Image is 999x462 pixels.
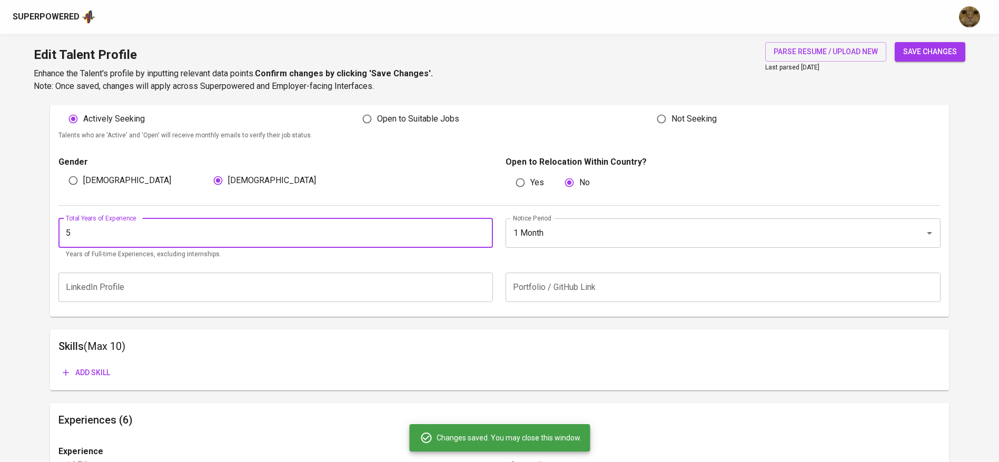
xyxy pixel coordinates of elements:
span: [DEMOGRAPHIC_DATA] [83,174,171,187]
span: save changes [903,45,957,58]
span: Actively Seeking [83,113,145,125]
button: Open [922,226,937,240]
span: Open to Suitable Jobs [377,113,459,125]
p: Years of Full-time Experiences, excluding internships. [66,249,486,260]
span: No [579,176,590,189]
div: Superpowered [13,11,80,23]
h6: Skills [58,338,941,355]
button: save changes [895,42,965,62]
h6: Experiences (6) [58,411,941,428]
span: Last parsed [DATE] [765,64,819,71]
p: Experience [58,445,103,458]
span: [DEMOGRAPHIC_DATA] [228,174,316,187]
img: app logo [82,9,96,25]
p: Talents who are 'Active' and 'Open' will receive monthly emails to verify their job status. [58,130,941,141]
span: Add skill [63,366,110,379]
div: Changes saved. You may close this window. [420,427,581,448]
span: Not Seeking [671,113,717,125]
a: Superpoweredapp logo [13,9,96,25]
span: parse resume / upload new [774,45,878,58]
span: (Max 10) [84,340,125,353]
b: Confirm changes by clicking 'Save Changes'. [255,68,433,78]
p: Gender [58,156,493,168]
span: Yes [530,176,544,189]
h1: Edit Talent Profile [34,42,433,67]
button: parse resume / upload new [765,42,886,62]
p: Open to Relocation Within Country? [506,156,941,168]
button: Add skill [58,363,114,383]
p: Enhance the Talent's profile by inputting relevant data points. Note: Once saved, changes will ap... [34,67,433,93]
img: ec6c0910-f960-4a00-a8f8-c5744e41279e.jpg [959,6,980,27]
